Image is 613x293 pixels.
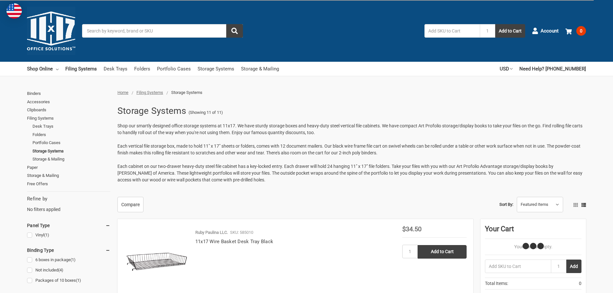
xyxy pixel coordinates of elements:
[519,62,586,76] a: Need Help? [PHONE_NUMBER]
[134,62,150,76] a: Folders
[485,224,581,239] div: Your Cart
[27,256,110,264] a: 6 boxes in package
[566,260,581,273] button: Add
[189,109,223,116] span: (Showing 11 of 11)
[27,246,110,254] h5: Binding Type
[576,26,586,36] span: 0
[104,62,127,76] a: Desk Trays
[485,243,581,250] p: Your Cart Is Empty.
[27,98,110,106] a: Accessories
[27,114,110,123] a: Filing Systems
[27,163,110,172] a: Paper
[485,280,508,287] span: Total Items:
[157,62,191,76] a: Portfolio Cases
[117,123,582,135] span: Shop our smartly designed office storage systems at 11x17. We have sturdy storage boxes and heavy...
[27,276,110,285] a: Packages of 10 boxes
[27,195,110,213] div: No filters applied
[499,200,513,209] label: Sort By:
[579,280,581,287] span: 0
[195,239,273,244] a: 11x17 Wire Basket Desk Tray Black
[27,266,110,275] a: Not included
[565,23,586,39] a: 0
[27,7,75,55] img: 11x17.com
[230,229,253,236] p: SKU: 585010
[532,23,559,39] a: Account
[424,24,480,38] input: Add SKU to Cart
[65,62,97,76] a: Filing Systems
[58,268,63,272] span: (4)
[500,62,513,76] a: USD
[402,225,422,233] span: $34.50
[27,171,110,180] a: Storage & Mailing
[27,180,110,188] a: Free Offers
[27,62,59,76] a: Shop Online
[117,197,144,212] a: Compare
[136,90,163,95] a: Filing Systems
[195,229,228,236] p: Ruby Paulina LLC.
[117,164,582,182] span: Each cabinet on our two-drawer heavy-duty steel file cabinet has a key-locked entry. Each drawer ...
[27,89,110,98] a: Binders
[27,231,110,240] a: Vinyl
[33,155,110,163] a: Storage & Mailing
[27,106,110,114] a: Clipboards
[124,226,189,290] img: 11x17 Wire Basket Desk Tray Black
[82,24,243,38] input: Search by keyword, brand or SKU
[241,62,279,76] a: Storage & Mailing
[33,139,110,147] a: Portfolio Cases
[117,143,580,155] span: Each vertical file storage box, made to hold 11" x 17" sheets or folders, comes with 12 document ...
[33,131,110,139] a: Folders
[117,90,128,95] a: Home
[33,147,110,155] a: Storage Systems
[495,24,525,38] button: Add to Cart
[44,233,49,237] span: (1)
[27,195,110,203] h5: Refine by
[418,245,467,259] input: Add to Cart
[76,278,81,283] span: (1)
[117,103,186,119] h1: Storage Systems
[198,62,234,76] a: Storage Systems
[70,257,76,262] span: (1)
[541,27,559,35] span: Account
[485,260,551,273] input: Add SKU to Cart
[171,90,202,95] span: Storage Systems
[6,3,22,19] img: duty and tax information for United States
[33,122,110,131] a: Desk Trays
[27,222,110,229] h5: Panel Type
